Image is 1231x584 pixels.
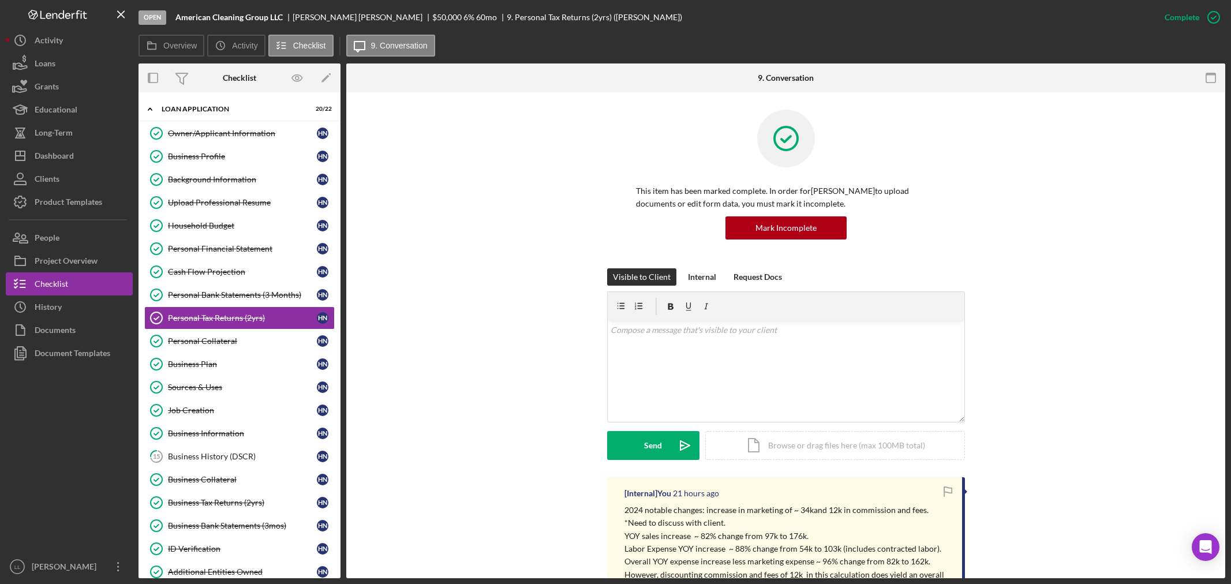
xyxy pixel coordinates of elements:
div: H N [317,220,328,231]
a: ID VerificationHN [144,537,335,560]
div: 9. Personal Tax Returns (2yrs) ([PERSON_NAME]) [507,13,682,22]
div: H N [317,543,328,555]
div: Cash Flow Projection [168,267,317,276]
div: Background Information [168,175,317,184]
button: 9. Conversation [346,35,435,57]
p: Labor Expense YOY increase ~ 88% change from 54k to 103k (includes contracted labor). [624,542,951,555]
div: H N [317,381,328,393]
button: LL[PERSON_NAME] [6,555,133,578]
div: 6 % [463,13,474,22]
div: ID Verification [168,544,317,553]
div: H N [317,566,328,578]
a: Grants [6,75,133,98]
button: Activity [6,29,133,52]
div: Visible to Client [613,268,671,286]
div: H N [317,151,328,162]
a: Personal Bank Statements (3 Months)HN [144,283,335,306]
span: $50,000 [432,12,462,22]
button: Request Docs [728,268,788,286]
div: Business Plan [168,360,317,369]
div: [Internal] You [624,489,671,498]
div: 20 / 22 [311,106,332,113]
div: Dashboard [35,144,74,170]
button: Internal [682,268,722,286]
div: Open [139,10,166,25]
div: H N [317,289,328,301]
time: 2025-09-30 17:13 [673,489,719,498]
div: Open Intercom Messenger [1192,533,1219,561]
div: H N [317,128,328,139]
text: LL [14,564,21,570]
div: History [35,295,62,321]
button: Clients [6,167,133,190]
div: 60 mo [476,13,497,22]
div: Product Templates [35,190,102,216]
button: Documents [6,319,133,342]
a: Cash Flow ProjectionHN [144,260,335,283]
div: Owner/Applicant Information [168,129,317,138]
div: Business Information [168,429,317,438]
a: Background InformationHN [144,168,335,191]
a: 15Business History (DSCR)HN [144,445,335,468]
div: Additional Entities Owned [168,567,317,576]
div: Business Tax Returns (2yrs) [168,498,317,507]
div: Document Templates [35,342,110,368]
button: Overview [139,35,204,57]
div: Business Collateral [168,475,317,484]
label: Activity [232,41,257,50]
div: Loans [35,52,55,78]
div: Long-Term [35,121,73,147]
div: Send [644,431,662,460]
div: H N [317,497,328,508]
div: Checklist [35,272,68,298]
div: H N [317,174,328,185]
div: H N [317,405,328,416]
a: Personal CollateralHN [144,330,335,353]
div: Grants [35,75,59,101]
div: Business History (DSCR) [168,452,317,461]
p: 2024 notable changes: increase in marketing of ~ 34kand 12k in commission and fees. *Need to disc... [624,504,951,530]
button: Educational [6,98,133,121]
div: Clients [35,167,59,193]
div: Documents [35,319,76,345]
button: Mark Incomplete [725,216,847,239]
button: Document Templates [6,342,133,365]
div: [PERSON_NAME] [PERSON_NAME] [293,13,432,22]
div: Project Overview [35,249,98,275]
tspan: 15 [153,452,160,460]
div: Personal Tax Returns (2yrs) [168,313,317,323]
button: Project Overview [6,249,133,272]
div: Complete [1165,6,1199,29]
div: H N [317,197,328,208]
label: 9. Conversation [371,41,428,50]
div: H N [317,474,328,485]
button: Complete [1153,6,1225,29]
button: Loans [6,52,133,75]
a: Household BudgetHN [144,214,335,237]
a: Business ProfileHN [144,145,335,168]
button: Product Templates [6,190,133,214]
a: Upload Professional ResumeHN [144,191,335,214]
div: Mark Incomplete [755,216,817,239]
div: H N [317,358,328,370]
button: Checklist [268,35,334,57]
a: Dashboard [6,144,133,167]
div: H N [317,451,328,462]
button: People [6,226,133,249]
div: H N [317,312,328,324]
div: H N [317,428,328,439]
b: American Cleaning Group LLC [175,13,283,22]
button: Checklist [6,272,133,295]
a: Business Bank Statements (3mos)HN [144,514,335,537]
div: H N [317,266,328,278]
button: Long-Term [6,121,133,144]
label: Checklist [293,41,326,50]
div: Personal Collateral [168,336,317,346]
button: Send [607,431,699,460]
a: Owner/Applicant InformationHN [144,122,335,145]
